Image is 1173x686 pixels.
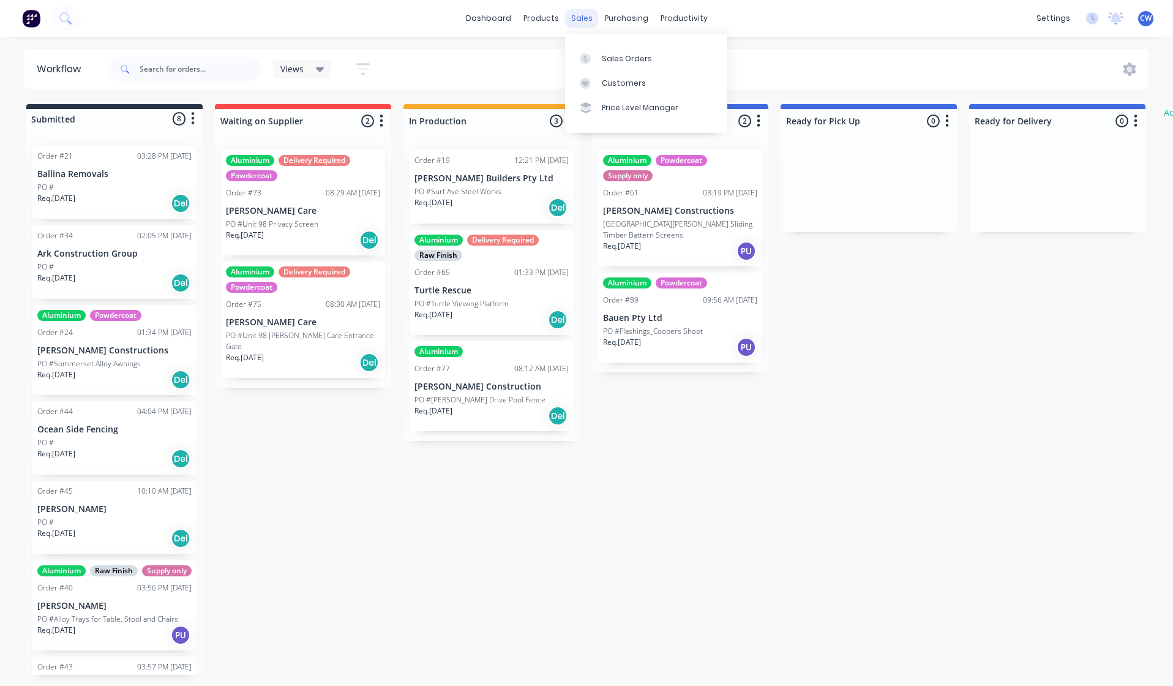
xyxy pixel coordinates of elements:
[37,182,54,193] p: PO #
[703,295,757,306] div: 09:56 AM [DATE]
[414,346,463,357] div: Aluminium
[37,169,192,179] p: Ballina Removals
[37,625,75,636] p: Req. [DATE]
[603,241,641,252] p: Req. [DATE]
[37,565,86,576] div: Aluminium
[32,146,197,219] div: Order #2103:28 PM [DATE]Ballina RemovalsPO #Req.[DATE]Del
[517,9,565,28] div: products
[37,437,54,448] p: PO #
[603,170,653,181] div: Supply only
[226,282,277,293] div: Powdercoat
[37,614,178,625] p: PO #Alloy Trays for Table, Stool and Chairs
[142,565,192,576] div: Supply only
[654,9,714,28] div: productivity
[603,313,757,323] p: Bauen Pty Ltd
[37,528,75,539] p: Req. [DATE]
[414,197,452,208] p: Req. [DATE]
[37,448,75,459] p: Req. [DATE]
[37,486,73,497] div: Order #45
[460,9,517,28] a: dashboard
[37,327,73,338] div: Order #24
[171,273,190,293] div: Del
[603,206,757,216] p: [PERSON_NAME] Constructions
[414,394,545,405] p: PO #[PERSON_NAME] Drive Pool Fence
[603,219,757,241] p: [GEOGRAPHIC_DATA][PERSON_NAME] Sliding Timber Battern Screens
[548,310,568,330] div: Del
[226,299,261,310] div: Order #75
[414,267,450,278] div: Order #65
[414,186,501,197] p: PO #Surf Ave Steel Works
[414,235,463,246] div: Aluminium
[140,57,261,81] input: Search for orders...
[22,9,40,28] img: Factory
[226,317,380,328] p: [PERSON_NAME] Care
[171,194,190,213] div: Del
[37,369,75,380] p: Req. [DATE]
[90,310,141,321] div: Powdercoat
[37,262,54,273] p: PO #
[37,273,75,284] p: Req. [DATE]
[226,170,277,181] div: Powdercoat
[171,370,190,390] div: Del
[37,661,73,673] div: Order #43
[37,358,141,369] p: PO #Sommerset Alloy Awnings
[37,582,73,594] div: Order #40
[414,173,569,184] p: [PERSON_NAME] Builders Pty Ltd
[32,401,197,475] div: Order #4404:04 PM [DATE]Ocean Side FencingPO #Req.[DATE]Del
[514,267,569,278] div: 01:33 PM [DATE]
[37,601,192,611] p: [PERSON_NAME]
[359,230,379,250] div: Del
[736,241,756,261] div: PU
[171,449,190,469] div: Del
[280,62,304,75] span: Views
[598,273,762,363] div: AluminiumPowdercoatOrder #8909:56 AM [DATE]Bauen Pty LtdPO #Flashings_Coopers ShootReq.[DATE]PU
[221,262,385,378] div: AluminiumDelivery RequiredPowdercoatOrder #7508:30 AM [DATE][PERSON_NAME] CarePO #Unit 98 [PERSON...
[414,285,569,296] p: Turtle Rescue
[414,363,450,374] div: Order #77
[548,406,568,426] div: Del
[171,529,190,548] div: Del
[514,363,569,374] div: 08:12 AM [DATE]
[37,62,87,77] div: Workflow
[359,353,379,372] div: Del
[736,337,756,357] div: PU
[703,187,757,198] div: 03:19 PM [DATE]
[37,504,192,514] p: [PERSON_NAME]
[32,305,197,395] div: AluminiumPowdercoatOrder #2401:34 PM [DATE][PERSON_NAME] ConstructionsPO #Sommerset Alloy Awnings...
[414,405,452,417] p: Req. [DATE]
[37,310,86,321] div: Aluminium
[32,225,197,299] div: Order #3402:05 PM [DATE]Ark Construction GroupPO #Req.[DATE]Del
[37,424,192,435] p: Ocean Side Fencing
[565,9,599,28] div: sales
[90,565,138,576] div: Raw Finish
[603,295,639,306] div: Order #89
[414,250,462,261] div: Raw Finish
[226,230,264,241] p: Req. [DATE]
[603,326,703,337] p: PO #Flashings_Coopers Shoot
[171,625,190,645] div: PU
[226,330,380,352] p: PO #Unit 98 [PERSON_NAME] Care Entrance Gate
[37,406,73,417] div: Order #44
[410,150,574,224] div: Order #1912:21 PM [DATE][PERSON_NAME] Builders Pty LtdPO #Surf Ave Steel WorksReq.[DATE]Del
[37,193,75,204] p: Req. [DATE]
[414,382,569,392] p: [PERSON_NAME] Construction
[37,151,73,162] div: Order #21
[467,235,539,246] div: Delivery Required
[279,155,350,166] div: Delivery Required
[326,299,380,310] div: 08:30 AM [DATE]
[603,155,651,166] div: Aluminium
[1030,9,1076,28] div: settings
[414,155,450,166] div: Order #19
[226,352,264,363] p: Req. [DATE]
[565,96,727,120] a: Price Level Manager
[565,71,727,96] a: Customers
[602,53,652,64] div: Sales Orders
[226,219,318,230] p: PO #Unit 98 Privacy Screen
[599,9,654,28] div: purchasing
[603,277,651,288] div: Aluminium
[603,187,639,198] div: Order #61
[602,78,646,89] div: Customers
[137,661,192,673] div: 03:57 PM [DATE]
[32,481,197,554] div: Order #4510:10 AM [DATE][PERSON_NAME]PO #Req.[DATE]Del
[221,150,385,255] div: AluminiumDelivery RequiredPowdercoatOrder #7308:29 AM [DATE][PERSON_NAME] CarePO #Unit 98 Privacy...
